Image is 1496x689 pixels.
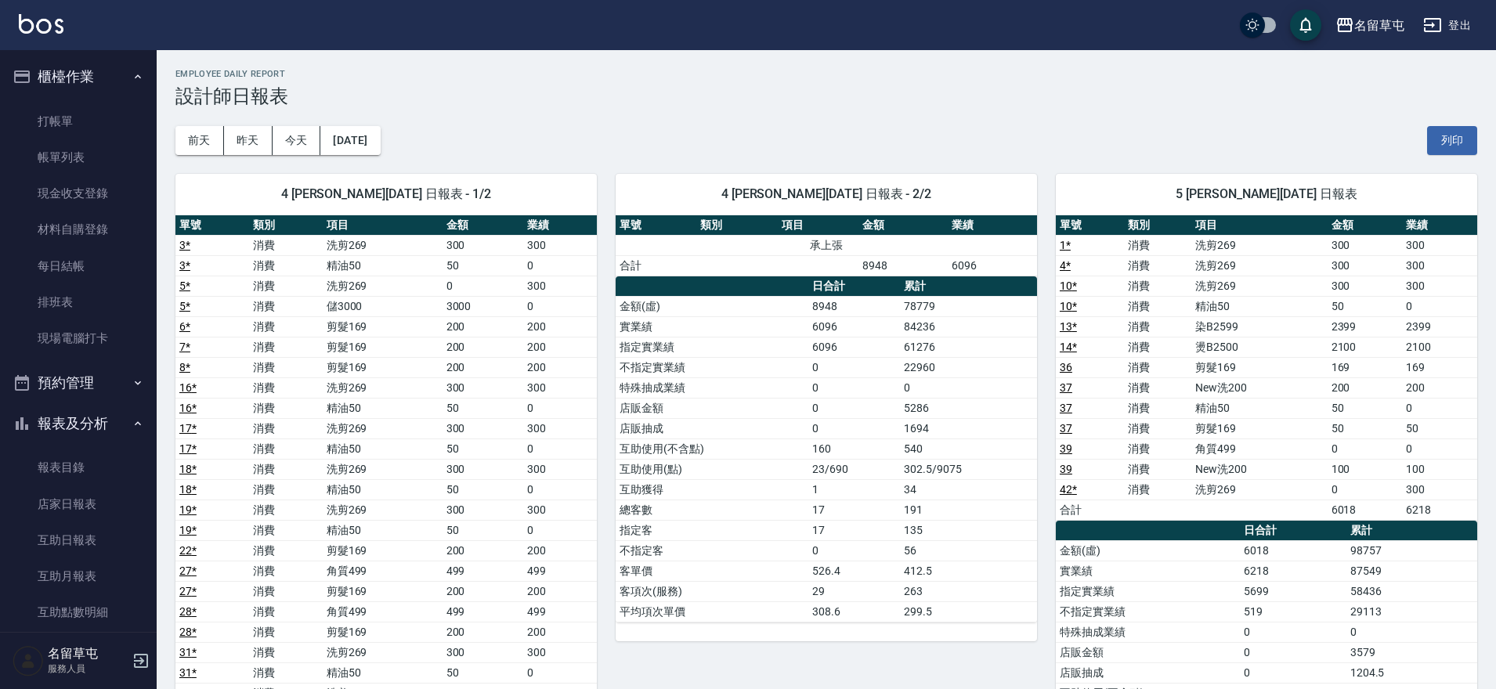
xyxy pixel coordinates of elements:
[523,377,597,398] td: 300
[323,398,443,418] td: 精油50
[1124,255,1192,276] td: 消費
[249,540,323,561] td: 消費
[6,211,150,247] a: 材料自購登錄
[1346,521,1477,541] th: 累計
[900,540,1037,561] td: 56
[1191,398,1327,418] td: 精油50
[323,276,443,296] td: 洗剪269
[1346,662,1477,683] td: 1204.5
[523,255,597,276] td: 0
[249,235,323,255] td: 消費
[6,284,150,320] a: 排班表
[523,235,597,255] td: 300
[249,662,323,683] td: 消費
[523,215,597,236] th: 業績
[778,215,858,236] th: 項目
[249,357,323,377] td: 消費
[175,126,224,155] button: 前天
[900,581,1037,601] td: 263
[900,337,1037,357] td: 61276
[900,398,1037,418] td: 5286
[1402,377,1477,398] td: 200
[443,459,524,479] td: 300
[1056,561,1240,581] td: 實業績
[616,255,696,276] td: 合計
[1191,235,1327,255] td: 洗剪269
[1191,215,1327,236] th: 項目
[523,581,597,601] td: 200
[1124,337,1192,357] td: 消費
[616,520,808,540] td: 指定客
[616,540,808,561] td: 不指定客
[523,500,597,520] td: 300
[443,581,524,601] td: 200
[616,235,1037,255] td: 承上張
[1328,337,1403,357] td: 2100
[523,479,597,500] td: 0
[900,601,1037,622] td: 299.5
[1328,255,1403,276] td: 300
[323,377,443,398] td: 洗剪269
[323,662,443,683] td: 精油50
[1402,235,1477,255] td: 300
[6,175,150,211] a: 現金收支登錄
[616,561,808,581] td: 客單價
[443,337,524,357] td: 200
[1240,540,1346,561] td: 6018
[1328,418,1403,438] td: 50
[523,520,597,540] td: 0
[443,357,524,377] td: 200
[1056,540,1240,561] td: 金額(虛)
[249,276,323,296] td: 消費
[616,357,808,377] td: 不指定實業績
[443,642,524,662] td: 300
[808,438,900,459] td: 160
[1060,402,1072,414] a: 37
[1124,479,1192,500] td: 消費
[1240,662,1346,683] td: 0
[1402,296,1477,316] td: 0
[1240,601,1346,622] td: 519
[443,438,524,459] td: 50
[616,459,808,479] td: 互助使用(點)
[224,126,273,155] button: 昨天
[1328,479,1403,500] td: 0
[323,561,443,581] td: 角質499
[443,520,524,540] td: 50
[48,662,128,676] p: 服務人員
[808,418,900,438] td: 0
[1417,11,1477,40] button: 登出
[249,418,323,438] td: 消費
[1240,581,1346,601] td: 5699
[1060,361,1072,373] a: 36
[1346,622,1477,642] td: 0
[808,500,900,520] td: 17
[249,337,323,357] td: 消費
[900,438,1037,459] td: 540
[1056,642,1240,662] td: 店販金額
[6,403,150,444] button: 報表及分析
[6,631,150,667] a: 全店業績分析表
[1328,438,1403,459] td: 0
[523,296,597,316] td: 0
[1124,215,1192,236] th: 類別
[1328,235,1403,255] td: 300
[1346,601,1477,622] td: 29113
[443,622,524,642] td: 200
[616,581,808,601] td: 客項次(服務)
[6,139,150,175] a: 帳單列表
[616,316,808,337] td: 實業績
[323,500,443,520] td: 洗剪269
[6,449,150,485] a: 報表目錄
[13,645,44,676] img: Person
[1346,561,1477,581] td: 87549
[523,601,597,622] td: 499
[323,479,443,500] td: 精油50
[6,486,150,522] a: 店家日報表
[249,500,323,520] td: 消費
[523,662,597,683] td: 0
[323,235,443,255] td: 洗剪269
[249,296,323,316] td: 消費
[808,337,900,357] td: 6096
[1191,337,1327,357] td: 燙B2500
